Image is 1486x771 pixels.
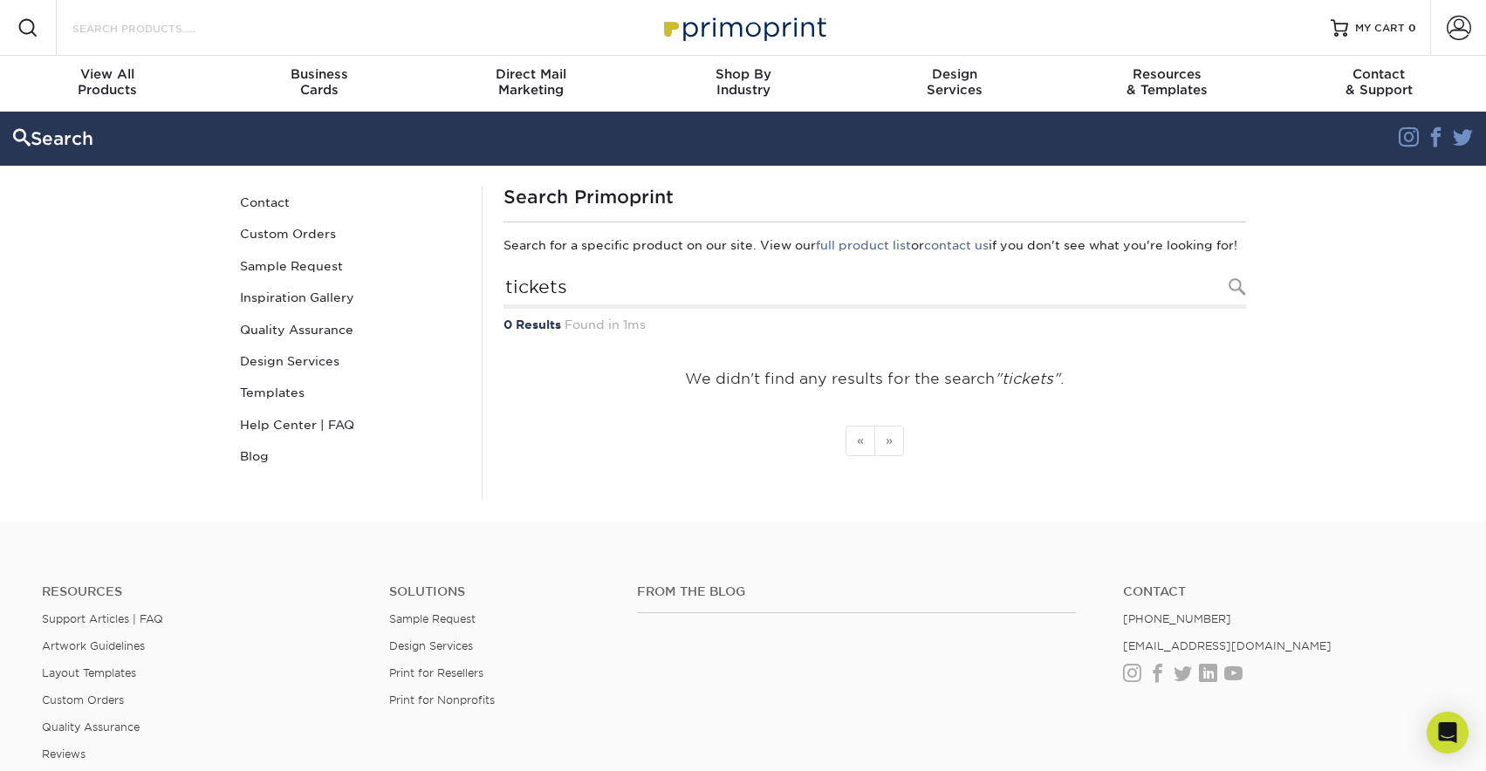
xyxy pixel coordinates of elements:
a: Templates [233,377,469,408]
strong: 0 Results [503,317,561,331]
span: Business [213,66,425,82]
a: Custom Orders [42,693,124,706]
em: "tickets" [995,370,1060,387]
a: [EMAIL_ADDRESS][DOMAIN_NAME] [1123,639,1332,652]
span: Shop By [637,66,849,82]
span: Design [849,66,1061,82]
p: We didn't find any results for the search . [503,368,1246,391]
div: Industry [637,66,849,98]
div: Marketing [425,66,637,98]
div: Products [2,66,214,98]
h4: From the Blog [637,584,1076,599]
h4: Solutions [389,584,611,599]
a: Design Services [389,639,473,652]
span: Contact [1273,66,1485,82]
iframe: Google Customer Reviews [4,718,148,765]
a: Custom Orders [233,218,469,249]
a: [PHONE_NUMBER] [1123,612,1231,625]
a: Help Center | FAQ [233,409,469,440]
a: Sample Request [389,612,476,625]
a: Artwork Guidelines [42,639,145,652]
a: Shop ByIndustry [637,56,849,112]
a: Resources& Templates [1061,56,1273,112]
a: Contact [233,187,469,218]
div: & Support [1273,66,1485,98]
a: Design Services [233,345,469,377]
a: Contact [1123,584,1444,599]
a: BusinessCards [213,56,425,112]
div: Services [849,66,1061,98]
a: contact us [924,238,989,252]
span: View All [2,66,214,82]
span: MY CART [1355,21,1405,36]
span: Resources [1061,66,1273,82]
div: Cards [213,66,425,98]
a: Layout Templates [42,666,136,679]
a: Contact& Support [1273,56,1485,112]
span: Found in 1ms [565,317,646,331]
a: Quality Assurance [233,314,469,345]
a: Blog [233,440,469,472]
input: Search Products... [503,269,1246,309]
span: 0 [1408,22,1416,34]
a: full product list [816,238,911,252]
a: DesignServices [849,56,1061,112]
h4: Resources [42,584,363,599]
a: Inspiration Gallery [233,282,469,313]
img: Primoprint [656,9,831,46]
div: & Templates [1061,66,1273,98]
a: Print for Nonprofits [389,693,495,706]
input: SEARCH PRODUCTS..... [71,17,241,38]
div: Open Intercom Messenger [1427,712,1469,754]
a: Support Articles | FAQ [42,612,163,625]
a: View AllProducts [2,56,214,112]
h1: Search Primoprint [503,187,1246,208]
p: Search for a specific product on our site. View our or if you don't see what you're looking for! [503,236,1246,254]
a: Sample Request [233,250,469,282]
span: Direct Mail [425,66,637,82]
a: Print for Resellers [389,666,483,679]
a: Direct MailMarketing [425,56,637,112]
